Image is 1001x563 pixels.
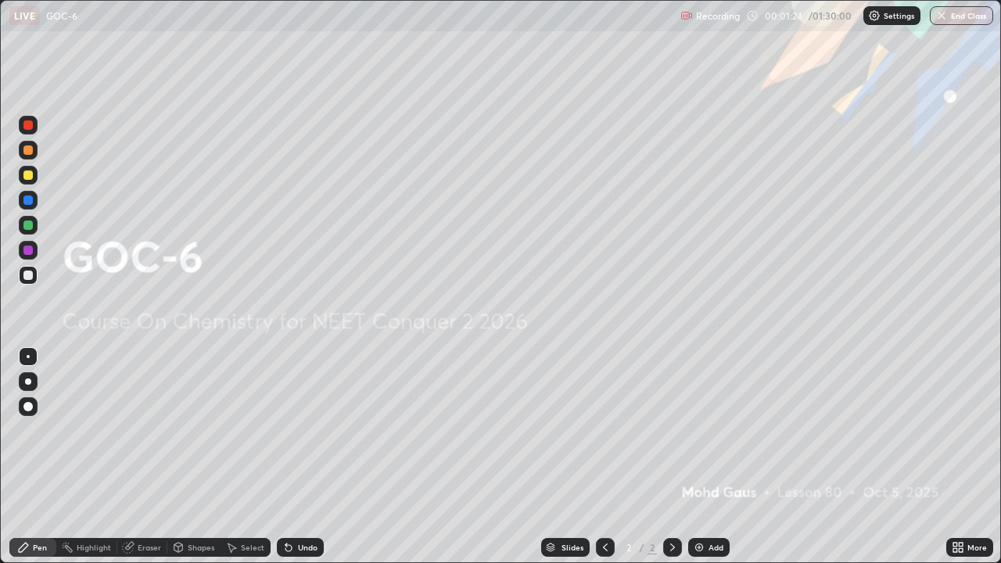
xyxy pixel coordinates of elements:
button: End Class [930,6,993,25]
div: Undo [298,543,318,551]
div: Shapes [188,543,214,551]
img: recording.375f2c34.svg [680,9,693,22]
div: Highlight [77,543,111,551]
p: GOC-6 [46,9,77,22]
div: Select [241,543,264,551]
div: Slides [561,543,583,551]
img: add-slide-button [693,541,705,554]
div: Pen [33,543,47,551]
img: end-class-cross [935,9,948,22]
div: / [640,543,644,552]
div: Eraser [138,543,161,551]
p: Settings [884,12,914,20]
p: Recording [696,10,740,22]
div: 2 [621,543,637,552]
p: LIVE [14,9,35,22]
div: 2 [648,540,657,554]
div: More [967,543,987,551]
div: Add [709,543,723,551]
img: class-settings-icons [868,9,881,22]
